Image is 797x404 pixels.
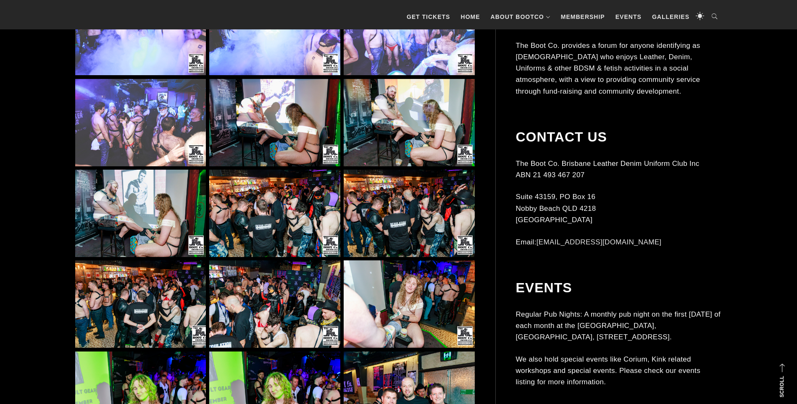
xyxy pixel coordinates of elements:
a: [EMAIL_ADDRESS][DOMAIN_NAME] [537,238,662,246]
p: The Boot Co. Brisbane Leather Denim Uniform Club Inc ABN 21 493 467 207 [516,157,722,180]
p: The Boot Co. provides a forum for anyone identifying as [DEMOGRAPHIC_DATA] who enjoys Leather, De... [516,39,722,97]
h2: Contact Us [516,129,722,145]
h2: Events [516,280,722,296]
p: Suite 43159, PO Box 16 Nobby Beach QLD 4218 [GEOGRAPHIC_DATA] [516,191,722,226]
p: Email: [516,236,722,247]
strong: Scroll [779,376,785,397]
p: Regular Pub Nights: A monthly pub night on the first [DATE] of each month at the [GEOGRAPHIC_DATA... [516,308,722,343]
a: GET TICKETS [402,4,455,29]
a: Membership [557,4,609,29]
a: About BootCo [487,4,555,29]
p: We also hold special events like Corium, Kink related workshops and special events. Please check ... [516,353,722,388]
a: Home [457,4,484,29]
a: Galleries [648,4,694,29]
a: Events [611,4,646,29]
